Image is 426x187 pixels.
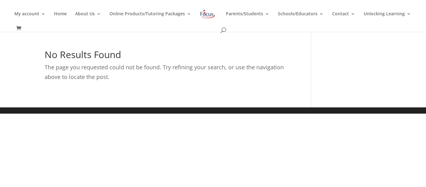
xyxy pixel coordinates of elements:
img: Focus on Learning [200,8,216,20]
p: The page you requested could not be found. Try refining your search, or use the navigation above ... [45,62,293,81]
a: Parents/Students [226,12,269,26]
a: Home [54,12,67,26]
a: Contact [332,12,355,26]
a: Schools/Educators [278,12,324,26]
a: Unlocking Learning [364,12,411,26]
a: Online Products/Tutoring Packages [109,12,191,26]
h1: No Results Found [45,50,293,62]
a: About Us [75,12,101,26]
a: My account [14,12,46,26]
